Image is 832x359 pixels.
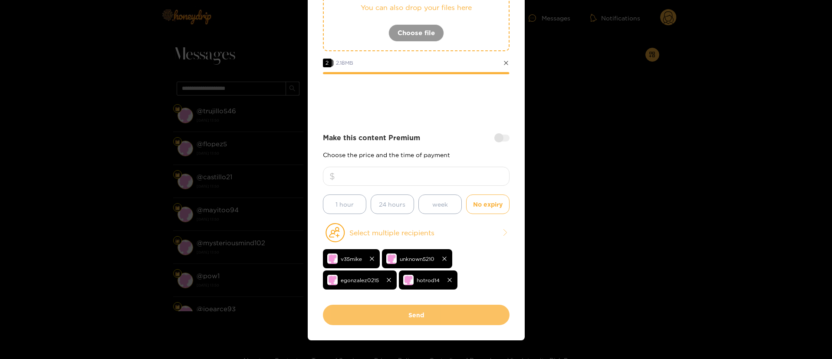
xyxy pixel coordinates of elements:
button: 1 hour [323,194,366,214]
p: Choose the price and the time of payment [323,152,510,158]
span: No expiry [473,199,503,209]
button: 24 hours [371,194,414,214]
img: no-avatar.png [327,254,338,264]
span: unknown5210 [400,254,434,264]
span: v35mike [341,254,362,264]
p: You can also drop your files here [341,3,491,13]
span: 2 [323,59,332,67]
button: Send [323,305,510,325]
strong: Make this content Premium [323,133,420,143]
button: No expiry [466,194,510,214]
button: Choose file [388,24,444,42]
img: no-avatar.png [327,275,338,285]
button: week [418,194,462,214]
span: egonzalez0215 [341,275,379,285]
span: 1 hour [335,199,354,209]
button: Select multiple recipients [323,223,510,243]
span: 24 hours [379,199,405,209]
span: week [432,199,448,209]
span: hotrod14 [417,275,440,285]
img: no-avatar.png [403,275,414,285]
span: 2.18 MB [336,60,353,66]
img: no-avatar.png [386,254,397,264]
